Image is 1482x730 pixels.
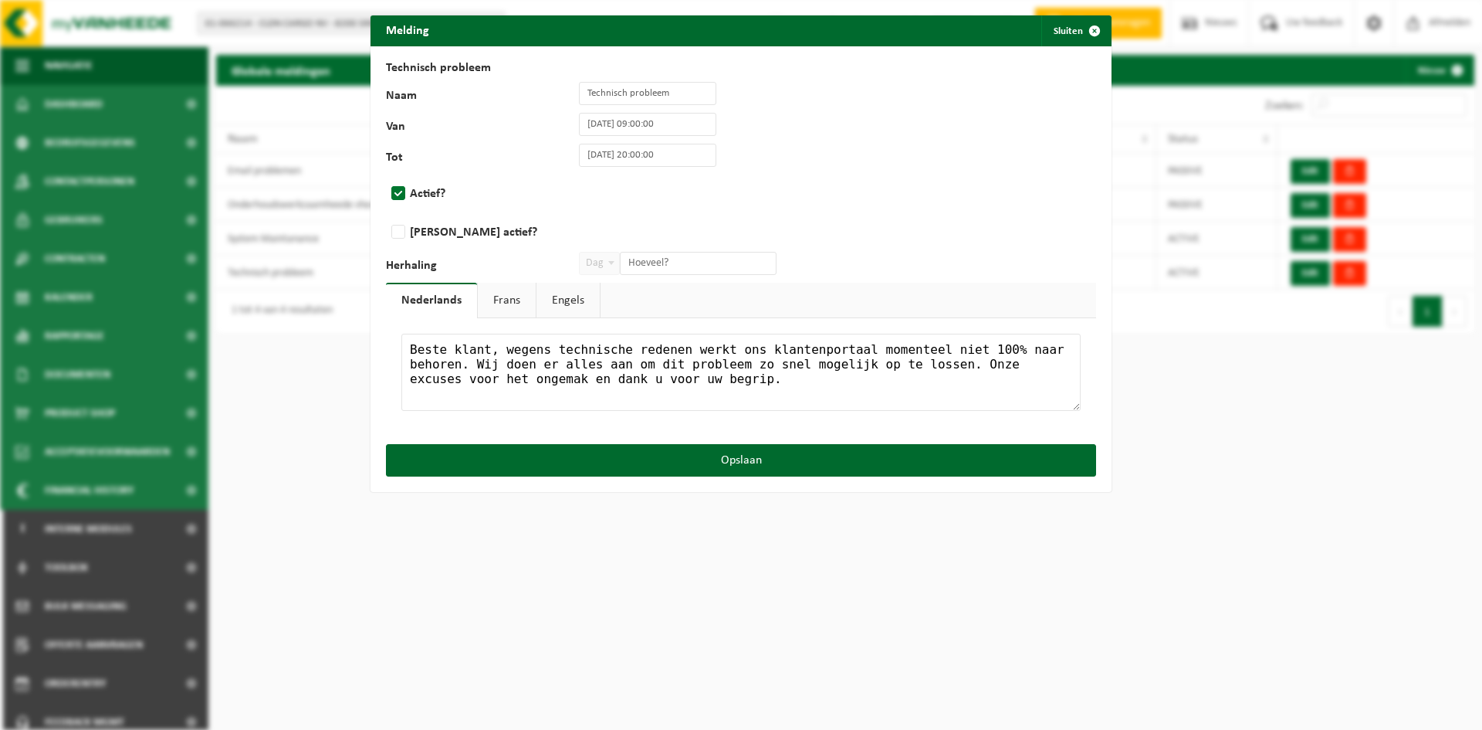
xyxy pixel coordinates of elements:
[386,121,579,136] label: Van
[579,82,716,105] input: Systeem onderhoud
[386,151,579,167] label: Tot
[370,15,445,45] h2: Melding
[579,113,716,136] input: 15/10/1991 14:15:20
[388,221,581,244] label: [PERSON_NAME] actief?
[580,253,619,274] span: Dag
[536,283,600,318] a: Engels
[620,252,777,275] input: Hoeveel?
[1041,15,1110,46] button: Sluiten
[386,62,1096,74] h2: Technisch probleem
[579,252,620,275] span: Dag
[478,283,536,318] a: Frans
[579,144,716,167] input: 04/11/2019 08:59:02
[386,283,477,318] a: Nederlands
[388,182,581,205] label: Actief?
[386,90,579,105] label: Naam
[386,260,579,275] label: Herhaling
[401,334,1081,411] textarea: Beste klant, wegens technische redenen werkt ons klantenportaal momenteel niet 100% naar behoren....
[386,444,1096,477] button: Opslaan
